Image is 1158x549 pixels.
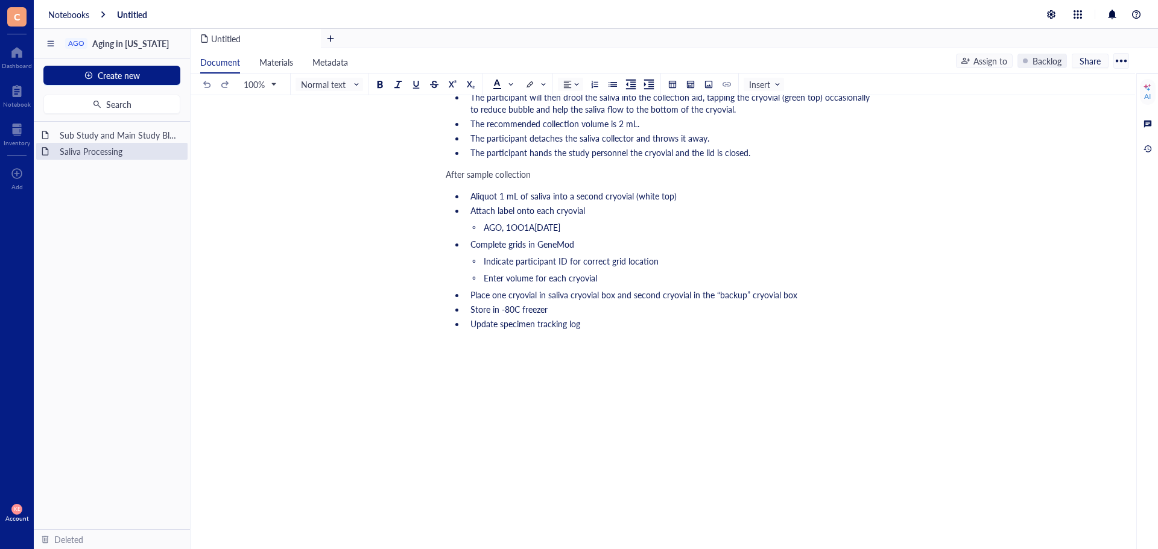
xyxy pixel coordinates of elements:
[4,120,30,146] a: Inventory
[470,303,548,315] span: Store in -80C freezer
[92,37,169,49] span: Aging in [US_STATE]
[470,132,709,144] span: The participant detaches the saliva collector and throws it away.
[470,91,872,115] span: The participant will then drool the saliva into the collection aid, tapping the cryovial (green t...
[446,168,531,180] span: After sample collection
[43,66,180,85] button: Create new
[259,56,293,68] span: Materials
[973,54,1007,67] div: Assign to
[200,56,240,68] span: Document
[1033,54,1061,67] div: Backlog
[470,118,639,130] span: The recommended collection volume is 2 mL.
[11,183,23,190] div: Add
[470,204,585,216] span: Attach label onto each cryovial
[301,79,360,90] span: Normal text
[4,139,30,146] div: Inventory
[1072,54,1109,68] button: Share
[98,71,140,80] span: Create new
[470,238,574,250] span: Complete grids in GeneMod
[54,143,183,160] div: Saliva Processing
[470,190,677,202] span: Aliquot 1 mL of saliva into a second cryovial (white top)
[2,43,32,69] a: Dashboard
[3,101,31,108] div: Notebook
[43,95,180,114] button: Search
[749,79,781,90] span: Insert
[2,62,32,69] div: Dashboard
[470,318,580,330] span: Update specimen tracking log
[470,289,797,301] span: Place one cryovial in saliva cryovial box and second cryovial in the “backup” cryovial box
[244,79,276,90] span: 100%
[54,127,183,143] div: Sub Study and Main Study Blood Processing
[470,146,750,158] span: The participant hands the study personnel the cryovial and the lid is closed.
[117,9,147,20] a: Untitled
[484,272,597,284] span: Enter volume for each cryovial
[1144,92,1151,101] div: AI
[14,9,21,24] span: C
[48,9,89,20] a: Notebooks
[484,255,659,267] span: Indicate participant ID for correct grid location
[54,533,83,546] div: Deleted
[1080,55,1101,66] span: Share
[68,39,84,48] div: AGO
[106,99,131,109] span: Search
[484,221,560,233] span: AGO, 1OO1A[DATE]
[5,515,29,522] div: Account
[14,506,21,512] span: KE
[312,56,348,68] span: Metadata
[3,81,31,108] a: Notebook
